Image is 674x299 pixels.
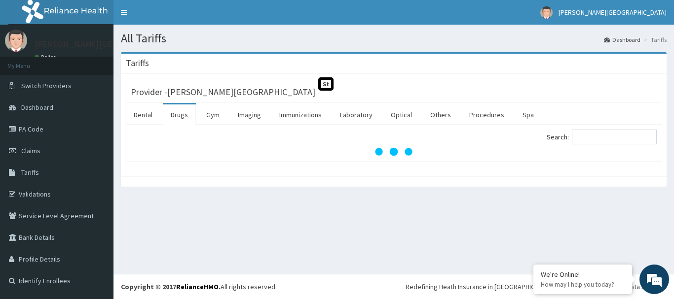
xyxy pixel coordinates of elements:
a: Spa [515,104,542,125]
svg: audio-loading [374,132,413,171]
img: User Image [540,6,553,19]
span: Claims [21,146,40,155]
input: Search: [572,130,657,144]
a: Imaging [230,104,269,125]
div: Redefining Heath Insurance in [GEOGRAPHIC_DATA] using Telemedicine and Data Science! [406,282,667,292]
h1: All Tariffs [121,32,667,45]
h3: Provider - [PERSON_NAME][GEOGRAPHIC_DATA] [131,88,315,97]
li: Tariffs [641,35,667,44]
a: Optical [383,104,420,125]
a: Dashboard [604,35,640,44]
span: St [318,77,334,91]
a: Laboratory [332,104,380,125]
a: RelianceHMO [176,282,219,291]
a: Online [35,54,58,61]
img: User Image [5,30,27,52]
p: How may I help you today? [541,280,625,289]
p: [PERSON_NAME][GEOGRAPHIC_DATA] [35,40,181,49]
span: Switch Providers [21,81,72,90]
a: Procedures [461,104,512,125]
div: We're Online! [541,270,625,279]
span: Dashboard [21,103,53,112]
span: Tariffs [21,168,39,177]
h3: Tariffs [126,59,149,67]
label: Search: [547,130,657,144]
strong: Copyright © 2017 . [121,282,221,291]
span: [PERSON_NAME][GEOGRAPHIC_DATA] [559,8,667,17]
a: Others [422,104,459,125]
footer: All rights reserved. [113,274,674,299]
a: Gym [198,104,227,125]
a: Drugs [163,104,196,125]
a: Dental [126,104,160,125]
a: Immunizations [271,104,330,125]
